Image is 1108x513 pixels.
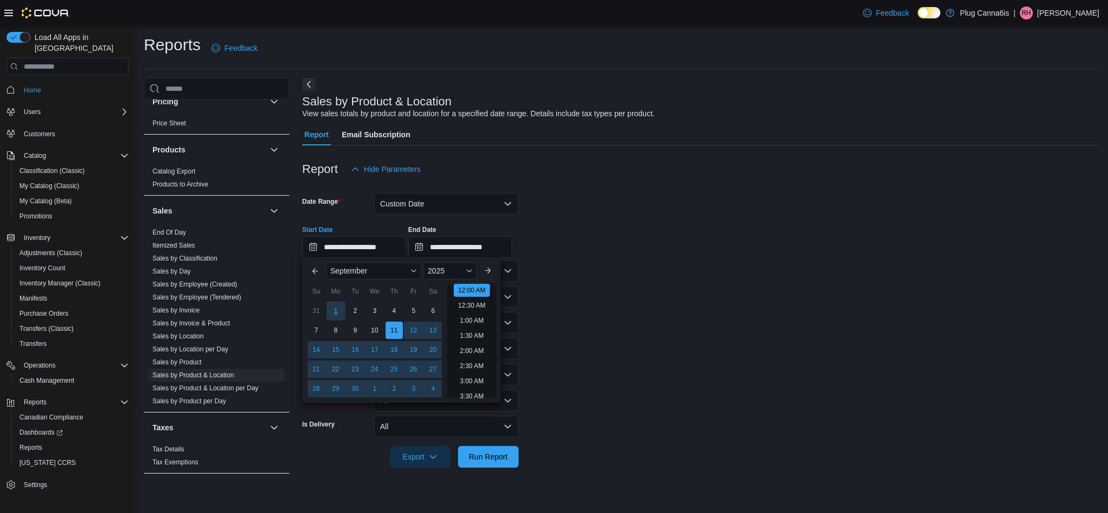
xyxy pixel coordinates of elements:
[152,228,186,237] span: End Of Day
[308,322,325,339] div: day-7
[11,178,133,194] button: My Catalog (Classic)
[408,225,436,234] label: End Date
[152,358,202,367] span: Sales by Product
[144,117,289,134] div: Pricing
[19,149,50,162] button: Catalog
[152,445,184,454] span: Tax Details
[15,441,47,454] a: Reports
[347,283,364,300] div: Tu
[152,180,208,189] span: Products to Archive
[423,262,477,279] div: Button. Open the year selector. 2025 is currently selected.
[19,428,63,437] span: Dashboards
[144,34,201,56] h1: Reports
[152,319,230,328] span: Sales by Invoice & Product
[2,126,133,142] button: Customers
[347,158,425,180] button: Hide Parameters
[327,361,344,378] div: day-22
[15,411,88,424] a: Canadian Compliance
[408,236,512,258] input: Press the down key to open a popover containing a calendar.
[15,337,129,350] span: Transfers
[152,281,237,288] a: Sales by Employee (Created)
[11,209,133,224] button: Promotions
[302,78,315,91] button: Next
[15,322,129,335] span: Transfers (Classic)
[152,96,266,107] button: Pricing
[19,231,55,244] button: Inventory
[302,108,655,119] div: View sales totals by product and location for a specified date range. Details include tax types p...
[11,306,133,321] button: Purchase Orders
[144,165,289,195] div: Products
[366,302,383,319] div: day-3
[503,344,512,353] button: Open list of options
[152,397,226,405] span: Sales by Product per Day
[960,6,1009,19] p: Plug Canna6is
[308,380,325,397] div: day-28
[11,321,133,336] button: Transfers (Classic)
[24,361,56,370] span: Operations
[15,307,73,320] a: Purchase Orders
[19,339,47,348] span: Transfers
[405,283,422,300] div: Fr
[15,292,129,305] span: Manifests
[386,341,403,358] div: day-18
[152,167,195,176] span: Catalog Export
[19,105,45,118] button: Users
[2,82,133,97] button: Home
[24,234,50,242] span: Inventory
[302,95,452,108] h3: Sales by Product & Location
[15,195,76,208] a: My Catalog (Beta)
[11,276,133,291] button: Inventory Manager (Classic)
[386,361,403,378] div: day-25
[424,341,442,358] div: day-20
[302,236,406,258] input: Press the down key to enter a popover containing a calendar. Press the escape key to close the po...
[307,262,324,279] button: Previous Month
[455,314,488,327] li: 1:00 AM
[152,144,185,155] h3: Products
[1013,6,1016,19] p: |
[2,477,133,492] button: Settings
[144,226,289,412] div: Sales
[19,376,74,385] span: Cash Management
[364,164,421,175] span: Hide Parameters
[11,425,133,440] a: Dashboards
[11,245,133,261] button: Adjustments (Classic)
[19,309,69,318] span: Purchase Orders
[152,96,178,107] h3: Pricing
[15,210,129,223] span: Promotions
[386,322,403,339] div: day-11
[152,119,186,127] a: Price Sheet
[15,337,51,350] a: Transfers
[15,456,129,469] span: Washington CCRS
[152,319,230,327] a: Sales by Invoice & Product
[15,426,67,439] a: Dashboards
[15,307,129,320] span: Purchase Orders
[11,336,133,351] button: Transfers
[386,283,403,300] div: Th
[447,284,496,398] ul: Time
[152,345,228,353] a: Sales by Location per Day
[302,225,333,234] label: Start Date
[424,361,442,378] div: day-27
[455,390,488,403] li: 3:30 AM
[268,204,281,217] button: Sales
[152,268,191,275] a: Sales by Day
[152,371,234,379] span: Sales by Product & Location
[19,359,60,372] button: Operations
[19,264,65,272] span: Inventory Count
[327,380,344,397] div: day-29
[152,267,191,276] span: Sales by Day
[19,443,42,452] span: Reports
[15,210,57,223] a: Promotions
[19,279,101,288] span: Inventory Manager (Classic)
[15,322,78,335] a: Transfers (Classic)
[327,341,344,358] div: day-15
[19,197,72,205] span: My Catalog (Beta)
[15,262,70,275] a: Inventory Count
[152,345,228,354] span: Sales by Location per Day
[469,451,508,462] span: Run Report
[308,283,325,300] div: Su
[327,322,344,339] div: day-8
[24,398,47,407] span: Reports
[19,83,129,96] span: Home
[19,478,51,491] a: Settings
